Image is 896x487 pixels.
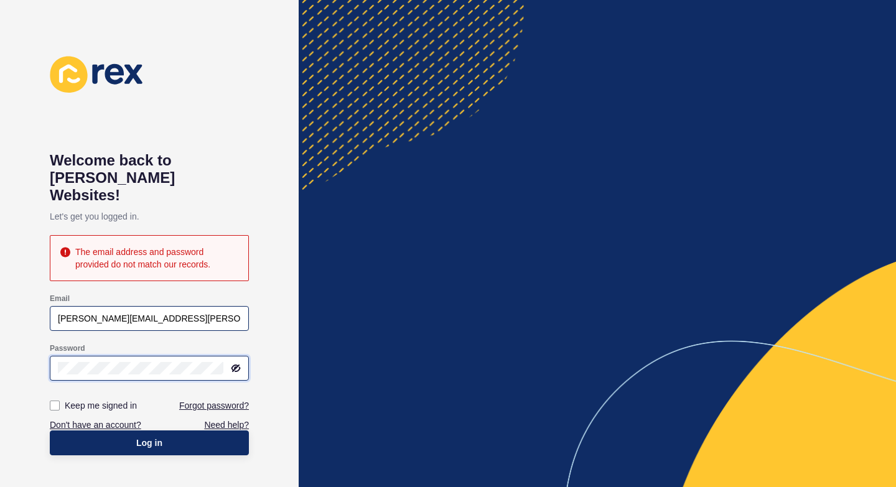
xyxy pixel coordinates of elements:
h1: Welcome back to [PERSON_NAME] Websites! [50,152,249,204]
p: Let's get you logged in. [50,204,249,229]
label: Password [50,343,85,353]
a: Forgot password? [179,399,249,412]
button: Log in [50,430,249,455]
a: Need help? [204,419,249,431]
input: e.g. name@company.com [58,312,241,325]
label: Email [50,294,70,304]
label: Keep me signed in [65,399,137,412]
a: Don't have an account? [50,419,141,431]
span: Log in [136,437,162,449]
div: The email address and password provided do not match our records. [75,246,238,271]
